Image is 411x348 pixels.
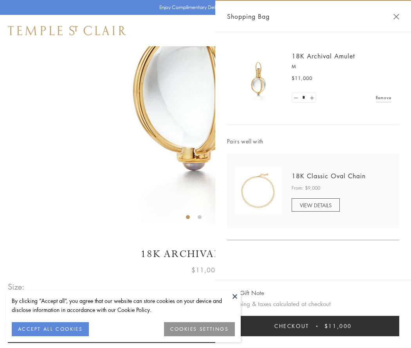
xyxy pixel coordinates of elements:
[12,322,89,336] button: ACCEPT ALL COOKIES
[227,11,270,22] span: Shopping Bag
[227,288,264,298] button: Add Gift Note
[164,322,235,336] button: COOKIES SETTINGS
[235,167,282,214] img: N88865-OV18
[292,74,312,82] span: $11,000
[274,322,309,330] span: Checkout
[8,26,126,35] img: Temple St. Clair
[292,184,320,192] span: From: $9,000
[8,280,25,293] span: Size:
[227,137,399,146] span: Pairs well with
[308,93,315,103] a: Set quantity to 2
[292,93,300,103] a: Set quantity to 0
[227,299,399,309] p: Shipping & taxes calculated at checkout
[376,93,391,102] a: Remove
[324,322,352,330] span: $11,000
[191,265,220,275] span: $11,000
[12,296,235,314] div: By clicking “Accept all”, you agree that our website can store cookies on your device and disclos...
[292,52,355,60] a: 18K Archival Amulet
[292,172,366,180] a: 18K Classic Oval Chain
[227,316,399,336] button: Checkout $11,000
[292,63,391,71] p: M
[235,55,282,102] img: 18K Archival Amulet
[393,14,399,20] button: Close Shopping Bag
[292,198,340,212] a: VIEW DETAILS
[159,4,248,11] p: Enjoy Complimentary Delivery & Returns
[300,201,332,209] span: VIEW DETAILS
[8,247,403,261] h1: 18K Archival Amulet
